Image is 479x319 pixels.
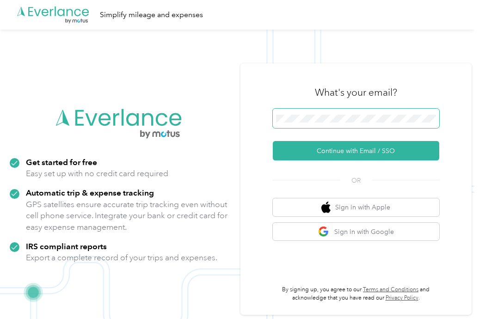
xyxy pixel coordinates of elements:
div: Simplify mileage and expenses [100,9,203,21]
a: Terms and Conditions [363,286,418,293]
button: apple logoSign in with Apple [273,198,439,216]
p: By signing up, you agree to our and acknowledge that you have read our . [273,286,439,302]
img: apple logo [321,202,331,213]
strong: Get started for free [26,157,97,167]
button: google logoSign in with Google [273,223,439,241]
img: google logo [318,226,330,238]
p: Export a complete record of your trips and expenses. [26,252,217,264]
p: Easy set up with no credit card required [26,168,168,179]
h3: What's your email? [315,86,397,99]
a: Privacy Policy [386,294,418,301]
strong: IRS compliant reports [26,241,107,251]
span: OR [340,176,372,185]
p: GPS satellites ensure accurate trip tracking even without cell phone service. Integrate your bank... [26,199,228,233]
button: Continue with Email / SSO [273,141,439,160]
strong: Automatic trip & expense tracking [26,188,154,197]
